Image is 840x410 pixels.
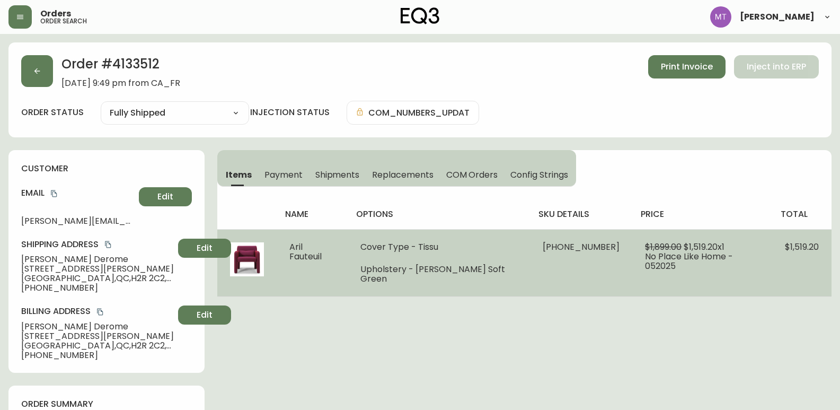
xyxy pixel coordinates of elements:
[648,55,726,78] button: Print Invoice
[61,55,180,78] h2: Order # 4133512
[21,306,174,317] h4: Billing Address
[103,239,113,250] button: copy
[178,306,231,325] button: Edit
[360,265,518,284] li: Upholstery - [PERSON_NAME] Soft Green
[315,169,360,180] span: Shipments
[289,241,322,263] span: Aril Fauteuil
[781,208,823,220] h4: total
[95,307,105,317] button: copy
[372,169,433,180] span: Replacements
[543,241,620,253] span: [PHONE_NUMBER]
[139,187,192,206] button: Edit
[21,163,192,175] h4: customer
[21,351,174,360] span: [PHONE_NUMBER]
[49,188,59,199] button: copy
[21,274,174,283] span: [GEOGRAPHIC_DATA] , QC , H2R 2C2 , CA
[157,191,173,203] span: Edit
[21,322,174,332] span: [PERSON_NAME] Derome
[356,208,522,220] h4: options
[197,242,213,254] span: Edit
[785,241,819,253] span: $1,519.20
[226,169,252,180] span: Items
[230,242,264,276] img: da48e670-f828-436d-b8e1-bec9b0151277Optional[aril-lounge-fabric-chair].jpg
[645,241,682,253] span: $1,899.00
[21,107,84,118] label: order status
[645,250,733,272] span: No Place Like Home - 052025
[61,78,180,88] span: [DATE] 9:49 pm from CA_FR
[40,18,87,24] h5: order search
[21,264,174,274] span: [STREET_ADDRESS][PERSON_NAME]
[21,187,135,199] h4: Email
[446,169,498,180] span: COM Orders
[21,239,174,250] h4: Shipping Address
[710,6,731,28] img: 397d82b7ede99da91c28605cdd79fceb
[40,10,71,18] span: Orders
[21,255,174,264] span: [PERSON_NAME] Derome
[21,283,174,293] span: [PHONE_NUMBER]
[641,208,764,220] h4: price
[538,208,624,220] h4: sku details
[178,239,231,258] button: Edit
[21,216,135,226] span: [PERSON_NAME][EMAIL_ADDRESS][PERSON_NAME][DOMAIN_NAME]
[21,398,192,410] h4: order summary
[360,242,518,252] li: Cover Type - Tissu
[684,241,724,253] span: $1,519.20 x 1
[250,107,330,118] h4: injection status
[401,7,440,24] img: logo
[197,309,213,321] span: Edit
[740,13,815,21] span: [PERSON_NAME]
[510,169,568,180] span: Config Strings
[21,341,174,351] span: [GEOGRAPHIC_DATA] , QC , H2R 2C2 , CA
[21,332,174,341] span: [STREET_ADDRESS][PERSON_NAME]
[285,208,339,220] h4: name
[264,169,303,180] span: Payment
[661,61,713,73] span: Print Invoice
